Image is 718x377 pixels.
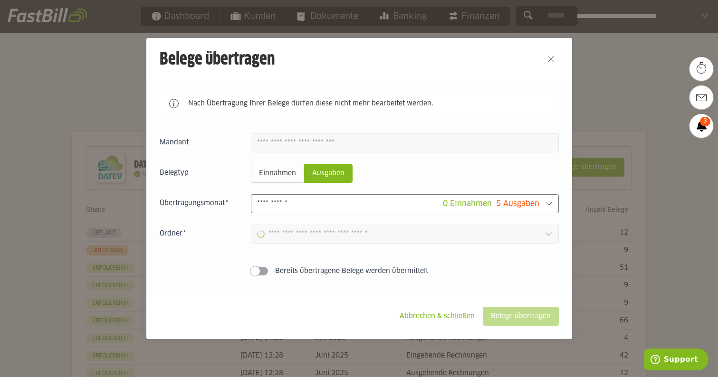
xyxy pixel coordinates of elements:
[392,307,483,326] sl-button: Abbrechen & schließen
[443,200,492,207] span: 0 Einnahmen
[483,307,559,326] sl-button: Belege übertragen
[251,164,304,183] sl-radio-button: Einnahmen
[689,114,713,138] a: 3
[160,266,559,276] sl-switch: Bereits übertragene Belege werden übermittelt
[304,164,353,183] sl-radio-button: Ausgaben
[644,349,708,372] iframe: Öffnet ein Widget, in dem Sie weitere Informationen finden
[700,117,710,126] span: 3
[496,200,539,207] span: 5 Ausgaben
